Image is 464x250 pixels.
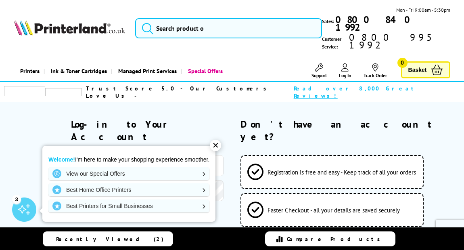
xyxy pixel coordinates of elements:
[322,17,334,25] span: Sales:
[56,235,164,243] span: Recently Viewed (2)
[348,34,450,49] span: 0800 995 1992
[322,34,450,50] span: Customer Service:
[311,72,327,78] span: Support
[339,72,351,78] span: Log In
[335,13,416,34] b: 0800 840 1992
[268,168,416,176] span: Registration is free and easy - Keep track of all your orders
[48,156,75,163] strong: Welcome!
[111,61,181,81] a: Managed Print Services
[339,63,351,78] a: Log In
[44,61,111,81] a: Ink & Toner Cartridges
[14,61,44,81] a: Printers
[240,118,444,143] h2: Don't have an account yet?
[287,235,385,243] span: Compare Products
[397,58,408,68] span: 0
[48,156,209,163] p: I'm here to make your shopping experience smoother.
[43,231,173,246] a: Recently Viewed (2)
[268,206,400,214] span: Faster Checkout - all your details are saved securely
[86,85,442,99] a: Trust Score 5.0 - Our Customers Love Us -Read over 8,000 Great Reviews!
[48,183,209,196] a: Best Home Office Printers
[408,65,427,76] span: Basket
[396,6,450,14] span: Mon - Fri 9:00am - 5:30pm
[181,61,227,81] a: Special Offers
[210,140,221,151] div: ✕
[12,195,21,204] div: 3
[364,63,387,78] a: Track Order
[48,167,209,180] a: View our Special Offers
[135,18,322,38] input: Search product o
[265,231,395,246] a: Compare Products
[71,118,224,143] h2: Log-in to Your Account
[4,86,45,96] img: trustpilot rating
[14,20,125,37] a: Printerland Logo
[334,16,450,31] a: 0800 840 1992
[401,61,450,79] a: Basket 0
[311,63,327,78] a: Support
[51,61,107,81] span: Ink & Toner Cartridges
[48,200,209,212] a: Best Printers for Small Businesses
[45,88,82,96] img: trustpilot rating
[14,20,125,36] img: Printerland Logo
[294,85,442,99] span: Read over 8,000 Great Reviews!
